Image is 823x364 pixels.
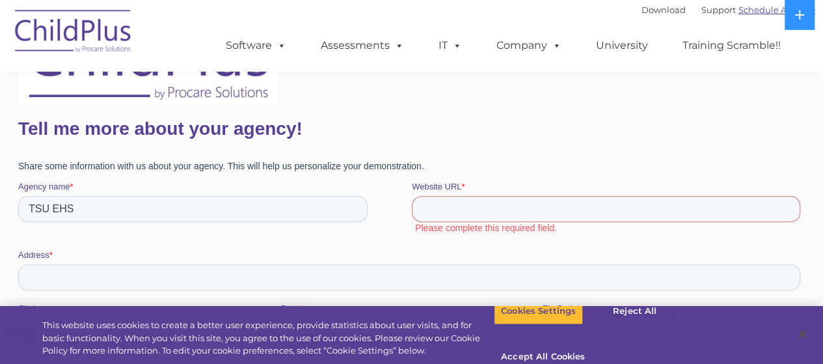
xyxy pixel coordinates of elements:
button: Reject All [594,298,675,325]
img: ChildPlus by Procare Solutions [8,1,139,66]
font: | [641,5,815,15]
a: Download [641,5,686,15]
span: Website URL [394,173,443,182]
a: Support [701,5,736,15]
span: Zip Code [524,294,559,304]
div: This website uses cookies to create a better user experience, provide statistics about user visit... [42,319,494,357]
a: University [583,33,661,59]
a: IT [425,33,475,59]
a: Training Scramble!! [669,33,794,59]
a: Software [213,33,299,59]
span: State [262,294,282,304]
label: Please complete this required field. [397,213,787,225]
a: Assessments [308,33,417,59]
button: Close [788,320,816,348]
button: Cookies Settings [494,298,583,325]
span: Last name [394,348,433,357]
a: Schedule A Demo [738,5,815,15]
a: Company [483,33,574,59]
